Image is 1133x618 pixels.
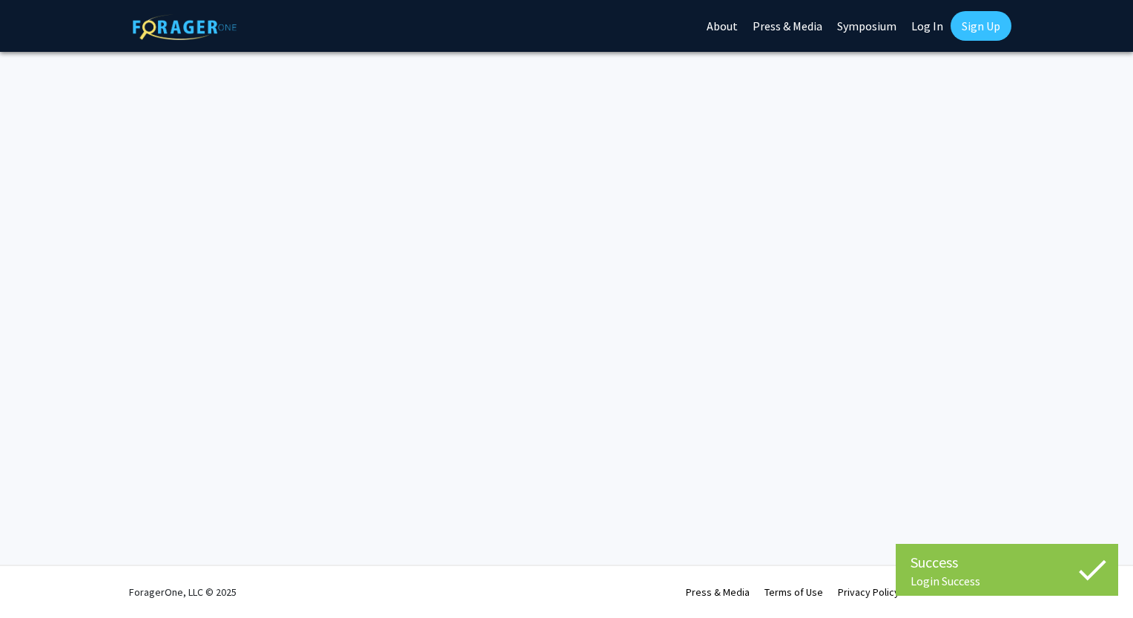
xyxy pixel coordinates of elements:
[764,585,823,599] a: Terms of Use
[133,14,237,40] img: ForagerOne Logo
[951,11,1011,41] a: Sign Up
[911,574,1103,588] div: Login Success
[838,585,899,599] a: Privacy Policy
[686,585,750,599] a: Press & Media
[129,566,237,618] div: ForagerOne, LLC © 2025
[911,551,1103,574] div: Success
